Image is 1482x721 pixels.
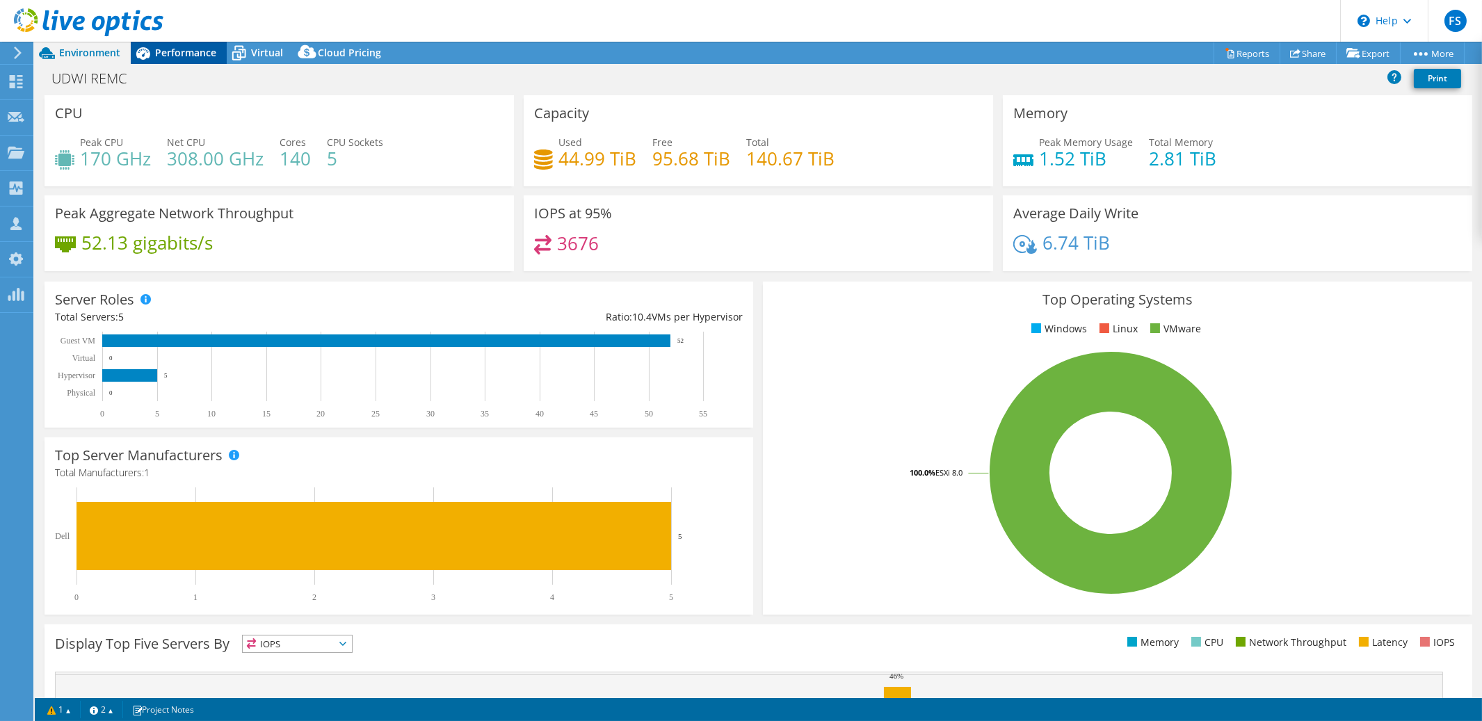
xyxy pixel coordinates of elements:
span: Used [558,136,582,149]
span: Virtual [251,46,283,59]
text: 40 [535,409,544,419]
text: Dell [55,531,70,541]
text: Hypervisor [58,371,95,380]
text: 5 [669,592,673,602]
span: Net CPU [167,136,205,149]
span: Total [746,136,769,149]
h3: IOPS at 95% [534,206,612,221]
h3: Top Server Manufacturers [55,448,223,463]
li: Windows [1028,321,1087,337]
text: Virtual [72,353,96,363]
li: IOPS [1417,635,1455,650]
a: Project Notes [122,701,204,718]
li: Memory [1124,635,1179,650]
h4: 3676 [557,236,599,251]
li: CPU [1188,635,1223,650]
span: Cores [280,136,306,149]
h4: 6.74 TiB [1042,235,1110,250]
text: 0 [74,592,79,602]
text: 0 [109,389,113,396]
text: 0 [109,355,113,362]
text: 5 [155,409,159,419]
text: 52 [677,337,684,344]
h4: 5 [327,151,383,166]
span: 1 [144,466,150,479]
span: CPU Sockets [327,136,383,149]
span: 10.4 [632,310,652,323]
span: Performance [155,46,216,59]
text: 50 [645,409,653,419]
span: Cloud Pricing [318,46,381,59]
text: 3 [431,592,435,602]
li: VMware [1147,321,1201,337]
h3: Average Daily Write [1013,206,1138,221]
text: 10 [207,409,216,419]
div: Ratio: VMs per Hypervisor [399,309,743,325]
h3: Capacity [534,106,589,121]
text: 25 [371,409,380,419]
h4: 1.52 TiB [1039,151,1133,166]
span: Free [652,136,672,149]
h4: Total Manufacturers: [55,465,743,480]
h4: 170 GHz [80,151,151,166]
text: 2 [312,592,316,602]
text: 20 [316,409,325,419]
li: Linux [1096,321,1138,337]
span: IOPS [243,635,352,652]
h1: UDWI REMC [45,71,148,86]
text: 15 [262,409,271,419]
a: 1 [38,701,81,718]
div: Total Servers: [55,309,399,325]
h3: Top Operating Systems [773,292,1461,307]
a: Export [1336,42,1401,64]
h3: Memory [1013,106,1068,121]
h4: 52.13 gigabits/s [81,235,213,250]
text: 4 [550,592,554,602]
h3: Peak Aggregate Network Throughput [55,206,293,221]
text: 1 [193,592,198,602]
span: Peak Memory Usage [1039,136,1133,149]
a: More [1400,42,1465,64]
li: Latency [1355,635,1408,650]
tspan: ESXi 8.0 [935,467,963,478]
span: FS [1444,10,1467,32]
a: Reports [1214,42,1280,64]
h4: 95.68 TiB [652,151,730,166]
h4: 140 [280,151,311,166]
text: Guest VM [61,336,95,346]
svg: \n [1358,15,1370,27]
text: Physical [67,388,95,398]
span: Environment [59,46,120,59]
a: 2 [80,701,123,718]
tspan: 100.0% [910,467,935,478]
h3: CPU [55,106,83,121]
text: 5 [678,532,682,540]
h4: 44.99 TiB [558,151,636,166]
li: Network Throughput [1232,635,1346,650]
h3: Server Roles [55,292,134,307]
text: 30 [426,409,435,419]
text: 55 [699,409,707,419]
text: 0 [100,409,104,419]
text: 45 [590,409,598,419]
h4: 308.00 GHz [167,151,264,166]
h4: 140.67 TiB [746,151,835,166]
text: 35 [481,409,489,419]
text: 5 [164,372,168,379]
text: 46% [889,672,903,680]
a: Print [1414,69,1461,88]
h4: 2.81 TiB [1149,151,1216,166]
a: Share [1280,42,1337,64]
span: Peak CPU [80,136,123,149]
span: 5 [118,310,124,323]
span: Total Memory [1149,136,1213,149]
